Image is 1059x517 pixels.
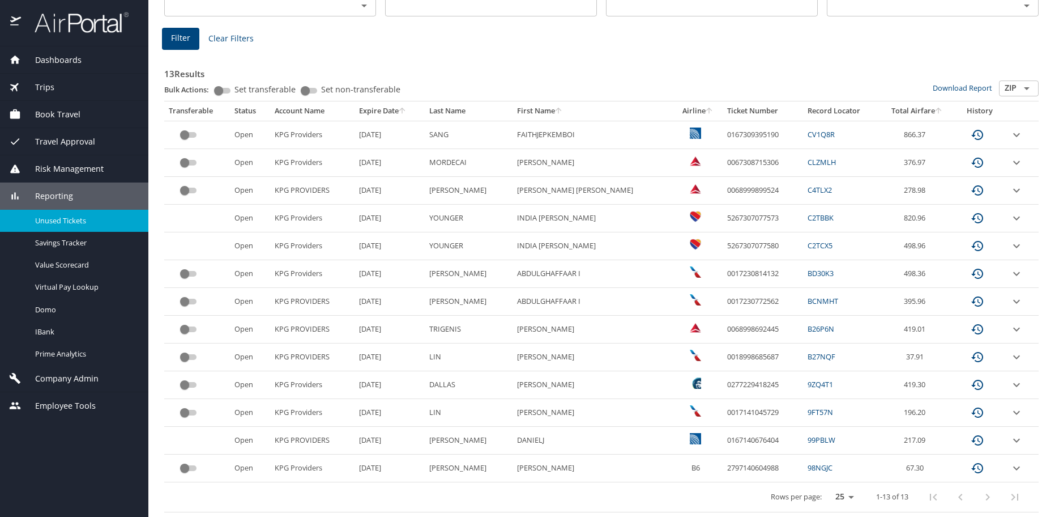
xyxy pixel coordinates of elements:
[706,108,714,115] button: sort
[270,177,355,205] td: KPG PROVIDERS
[723,149,803,177] td: 0067308715306
[171,31,190,45] span: Filter
[270,399,355,427] td: KPG Providers
[230,121,270,149] td: Open
[35,327,135,337] span: IBank
[355,427,425,455] td: [DATE]
[879,288,954,316] td: 395.96
[399,108,407,115] button: sort
[21,163,104,175] span: Risk Management
[270,344,355,371] td: KPG PROVIDERS
[673,101,723,121] th: Airline
[879,344,954,371] td: 37.91
[355,121,425,149] td: [DATE]
[879,455,954,482] td: 67.30
[355,101,425,121] th: Expire Date
[230,288,270,316] td: Open
[879,177,954,205] td: 278.98
[1010,434,1023,447] button: expand row
[230,371,270,399] td: Open
[425,371,513,399] td: DALLAS
[270,288,355,316] td: KPG PROVIDERS
[35,260,135,270] span: Value Scorecard
[230,399,270,427] td: Open
[230,177,270,205] td: Open
[690,433,701,444] img: United Airlines
[355,177,425,205] td: [DATE]
[826,489,858,506] select: rows per page
[230,101,270,121] th: Status
[230,205,270,232] td: Open
[803,101,879,121] th: Record Locator
[21,108,80,121] span: Book Travel
[879,399,954,427] td: 196.20
[270,455,355,482] td: KPG Providers
[230,455,270,482] td: Open
[935,108,943,115] button: sort
[425,232,513,260] td: YOUNGER
[879,260,954,288] td: 498.36
[270,205,355,232] td: KPG Providers
[355,205,425,232] td: [DATE]
[164,84,218,95] p: Bulk Actions:
[513,399,673,427] td: [PERSON_NAME]
[1010,378,1023,392] button: expand row
[723,288,803,316] td: 0017230772562
[10,11,22,33] img: icon-airportal.png
[723,232,803,260] td: 5267307077580
[879,371,954,399] td: 419.30
[169,106,225,116] div: Transferable
[425,260,513,288] td: [PERSON_NAME]
[808,240,832,251] a: C2TCX5
[425,149,513,177] td: MORDECAI
[230,232,270,260] td: Open
[513,260,673,288] td: ABDULGHAFFAAR I
[1010,156,1023,169] button: expand row
[933,83,992,93] a: Download Report
[879,427,954,455] td: 217.09
[270,427,355,455] td: KPG PROVIDERS
[723,371,803,399] td: 0277229418245
[425,427,513,455] td: [PERSON_NAME]
[723,260,803,288] td: 0017230814132
[1010,128,1023,142] button: expand row
[513,101,673,121] th: First Name
[690,211,701,222] img: Southwest Airlines
[162,28,199,50] button: Filter
[879,121,954,149] td: 866.37
[723,455,803,482] td: 2797140604988
[21,54,82,66] span: Dashboards
[879,149,954,177] td: 376.97
[723,177,803,205] td: 0068999899524
[555,108,563,115] button: sort
[270,232,355,260] td: KPG Providers
[425,177,513,205] td: [PERSON_NAME]
[876,493,908,501] p: 1-13 of 13
[21,81,54,94] span: Trips
[808,157,836,167] a: CLZMLH
[270,260,355,288] td: KPG Providers
[808,351,835,362] a: B27NQF
[808,185,832,195] a: C4TLX2
[425,316,513,344] td: TRIGENIS
[21,190,73,202] span: Reporting
[513,427,673,455] td: DANIELJ
[21,372,99,385] span: Company Admin
[230,149,270,177] td: Open
[513,177,673,205] td: [PERSON_NAME] [PERSON_NAME]
[808,213,834,223] a: C2TBBK
[723,344,803,371] td: 0018998685687
[35,304,135,315] span: Domo
[879,232,954,260] td: 498.96
[690,155,701,167] img: Delta Airlines
[270,371,355,399] td: KPG Providers
[35,282,135,293] span: Virtual Pay Lookup
[808,324,834,334] a: B26P6N
[690,294,701,306] img: American Airlines
[690,322,701,333] img: Delta Airlines
[1010,323,1023,336] button: expand row
[723,101,803,121] th: Ticket Number
[355,316,425,344] td: [DATE]
[1010,184,1023,197] button: expand row
[513,344,673,371] td: [PERSON_NAME]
